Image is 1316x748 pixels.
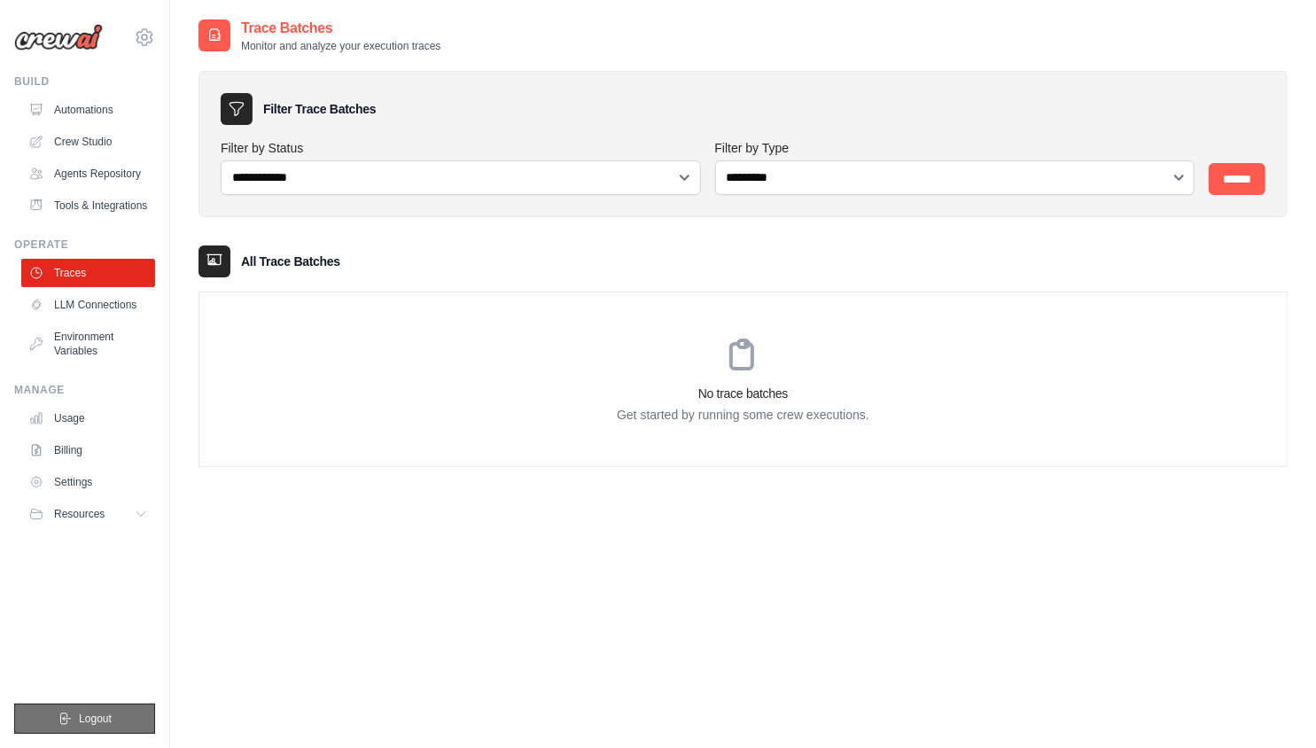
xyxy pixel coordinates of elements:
h3: No trace batches [199,385,1287,402]
button: Resources [21,500,155,528]
label: Filter by Status [221,139,701,157]
h3: Filter Trace Batches [263,100,376,118]
a: Crew Studio [21,128,155,156]
a: Billing [21,436,155,464]
span: Logout [79,712,112,726]
a: Traces [21,259,155,287]
label: Filter by Type [715,139,1195,157]
a: Automations [21,96,155,124]
a: Settings [21,468,155,496]
button: Logout [14,704,155,734]
span: Resources [54,507,105,521]
a: Environment Variables [21,323,155,365]
a: Tools & Integrations [21,191,155,220]
h2: Trace Batches [241,18,440,39]
a: Agents Repository [21,160,155,188]
div: Operate [14,238,155,252]
h3: All Trace Batches [241,253,340,270]
div: Build [14,74,155,89]
p: Monitor and analyze your execution traces [241,39,440,53]
a: LLM Connections [21,291,155,319]
img: Logo [14,24,103,51]
p: Get started by running some crew executions. [199,406,1287,424]
a: Usage [21,404,155,432]
div: Manage [14,383,155,397]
